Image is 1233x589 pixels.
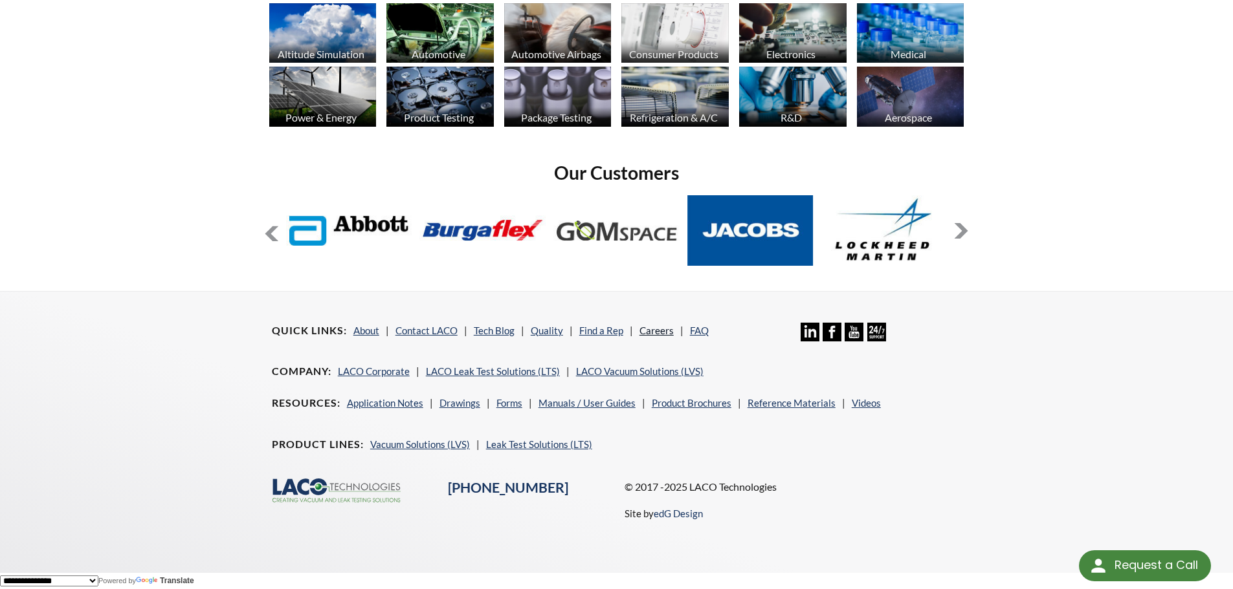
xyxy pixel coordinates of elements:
a: Electronics [739,3,847,67]
a: Translate [136,576,194,585]
img: industry_Electronics_670x376.jpg [739,3,847,63]
a: Medical [857,3,964,67]
a: Package Testing [504,67,612,130]
div: Power & Energy [267,111,375,123]
img: Burgaflex.jpg [420,195,546,266]
a: Tech Blog [474,325,515,336]
a: 24/7 Support [867,332,886,343]
a: LACO Corporate [338,365,410,377]
div: Request a Call [1079,550,1211,581]
img: industry_Consumer_670x376.jpg [621,3,729,63]
a: [PHONE_NUMBER] [448,479,568,496]
div: Aerospace [855,111,963,123]
img: Jacobs.jpg [687,195,814,266]
h2: Our Customers [264,161,970,185]
div: Medical [855,48,963,60]
img: GOM-Space.jpg [553,195,680,266]
h4: Quick Links [272,324,347,337]
a: Refrigeration & A/C [621,67,729,130]
img: Google Translate [136,577,160,585]
a: Consumer Products [621,3,729,67]
img: Lockheed-Martin.jpg [821,195,948,266]
img: industry_Auto-Airbag_670x376.jpg [504,3,612,63]
a: Altitude Simulation [269,3,377,67]
a: Quality [531,325,563,336]
h4: Company [272,365,331,378]
div: Product Testing [384,111,493,123]
a: Aerospace [857,67,964,130]
img: industry_Power-2_670x376.jpg [269,67,377,127]
a: FAQ [690,325,709,336]
img: industry_ProductTesting_670x376.jpg [386,67,494,127]
div: Automotive [384,48,493,60]
a: Find a Rep [579,325,623,336]
a: Contact LACO [395,325,458,336]
img: round button [1088,555,1109,576]
a: Careers [639,325,674,336]
img: industry_R_D_670x376.jpg [739,67,847,127]
a: About [353,325,379,336]
a: Leak Test Solutions (LTS) [486,438,592,450]
img: 24/7 Support Icon [867,323,886,341]
img: industry_Medical_670x376.jpg [857,3,964,63]
h4: Resources [272,396,340,410]
div: Electronics [737,48,845,60]
div: Request a Call [1115,550,1198,580]
a: LACO Vacuum Solutions (LVS) [576,365,704,377]
a: Reference Materials [748,397,836,409]
a: Forms [496,397,522,409]
p: © 2017 -2025 LACO Technologies [625,478,962,495]
img: industry_HVAC_670x376.jpg [621,67,729,127]
img: industry_Automotive_670x376.jpg [386,3,494,63]
div: Package Testing [502,111,610,123]
img: Artboard_1.jpg [857,67,964,127]
a: Manuals / User Guides [539,397,636,409]
a: Drawings [439,397,480,409]
img: industry_Package_670x376.jpg [504,67,612,127]
h4: Product Lines [272,438,364,451]
img: Abbott-Labs.jpg [286,195,412,266]
a: Vacuum Solutions (LVS) [370,438,470,450]
img: industry_AltitudeSim_670x376.jpg [269,3,377,63]
div: Altitude Simulation [267,48,375,60]
a: Product Brochures [652,397,731,409]
a: Videos [852,397,881,409]
p: Site by [625,506,703,521]
a: Automotive [386,3,494,67]
a: Product Testing [386,67,494,130]
a: edG Design [654,508,703,519]
a: LACO Leak Test Solutions (LTS) [426,365,560,377]
a: Power & Energy [269,67,377,130]
div: R&D [737,111,845,123]
div: Consumer Products [619,48,728,60]
div: Automotive Airbags [502,48,610,60]
a: Application Notes [347,397,423,409]
a: R&D [739,67,847,130]
div: Refrigeration & A/C [619,111,728,123]
a: Automotive Airbags [504,3,612,67]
